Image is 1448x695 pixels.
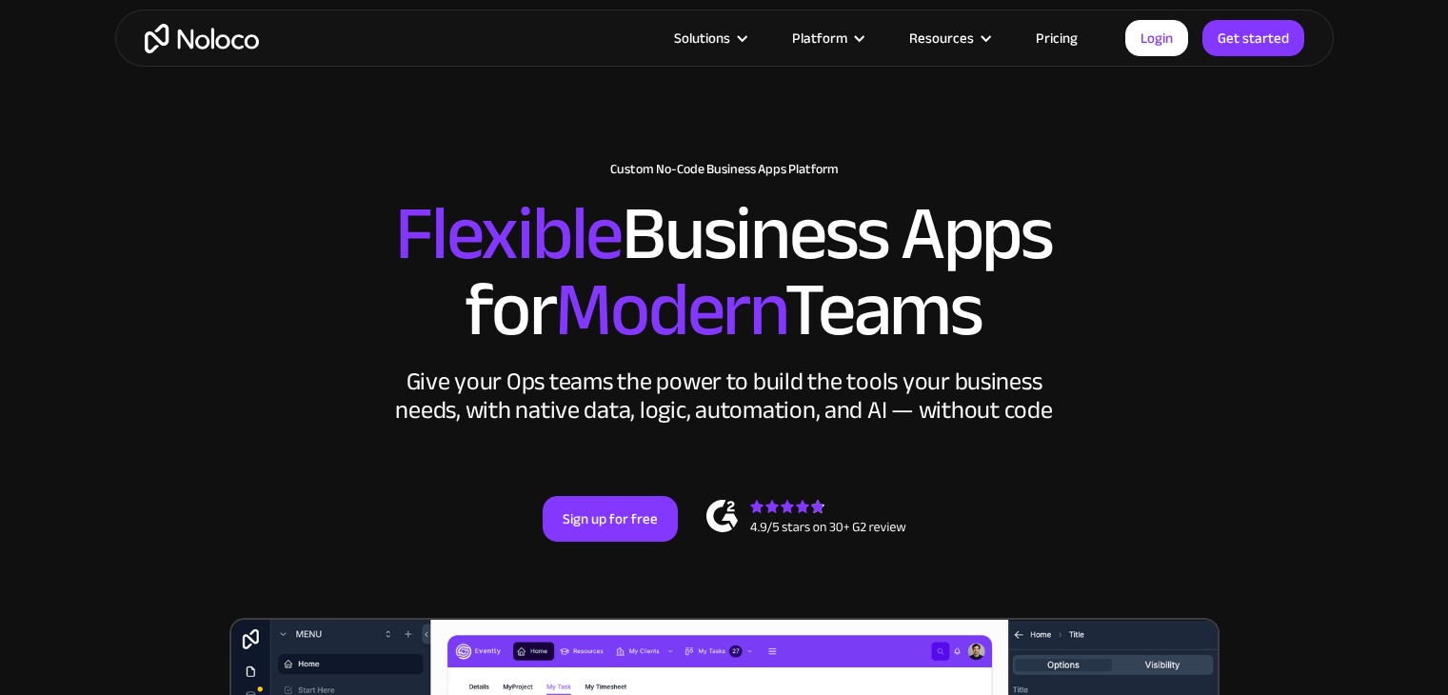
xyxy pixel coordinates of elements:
[885,26,1012,50] div: Resources
[674,26,730,50] div: Solutions
[1012,26,1101,50] a: Pricing
[768,26,885,50] div: Platform
[543,496,678,542] a: Sign up for free
[650,26,768,50] div: Solutions
[145,24,259,53] a: home
[792,26,847,50] div: Platform
[395,163,622,305] span: Flexible
[1202,20,1304,56] a: Get started
[391,367,1058,425] div: Give your Ops teams the power to build the tools your business needs, with native data, logic, au...
[134,196,1315,348] h2: Business Apps for Teams
[555,239,784,381] span: Modern
[909,26,974,50] div: Resources
[1125,20,1188,56] a: Login
[134,162,1315,177] h1: Custom No-Code Business Apps Platform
